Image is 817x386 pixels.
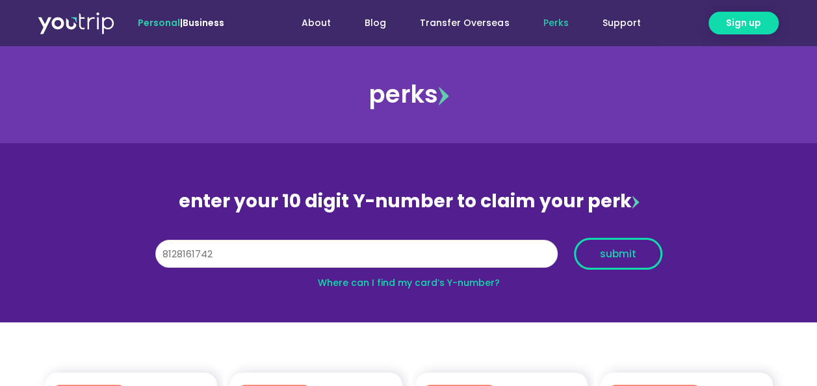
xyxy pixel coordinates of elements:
a: Where can I find my card’s Y-number? [318,276,500,289]
a: Perks [526,11,585,35]
span: Personal [138,16,180,29]
span: submit [600,249,636,259]
nav: Menu [259,11,657,35]
div: enter your 10 digit Y-number to claim your perk [149,185,669,218]
button: submit [574,238,662,270]
span: | [138,16,224,29]
a: Support [585,11,657,35]
a: About [285,11,348,35]
a: Business [183,16,224,29]
a: Sign up [708,12,779,34]
span: Sign up [726,16,761,30]
form: Y Number [155,238,662,279]
input: 10 digit Y-number (e.g. 8123456789) [155,240,558,268]
a: Blog [348,11,403,35]
a: Transfer Overseas [403,11,526,35]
